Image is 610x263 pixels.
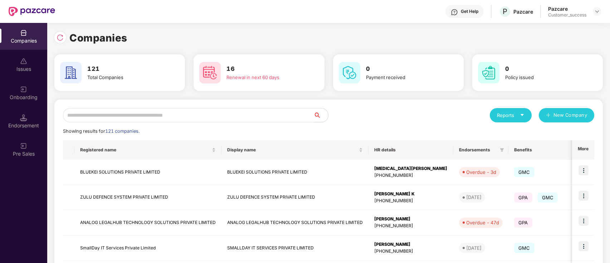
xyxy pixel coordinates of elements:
[369,140,453,160] th: HR details
[579,165,589,175] img: icon
[221,210,369,235] td: ANALOG LEGALHUB TECHNOLOGY SOLUTIONS PRIVATE LIMITED
[548,12,586,18] div: Customer_success
[505,64,583,74] h3: 0
[548,5,586,12] div: Pazcare
[579,191,589,201] img: icon
[546,113,551,118] span: plus
[60,62,82,83] img: svg+xml;base64,PHN2ZyB4bWxucz0iaHR0cDovL3d3dy53My5vcmcvMjAwMC9zdmciIHdpZHRoPSI2MCIgaGVpZ2h0PSI2MC...
[579,241,589,251] img: icon
[514,167,535,177] span: GMC
[63,128,140,134] span: Showing results for
[374,191,448,198] div: [PERSON_NAME] K
[366,74,444,81] div: Payment received
[199,62,221,83] img: svg+xml;base64,PHN2ZyB4bWxucz0iaHR0cDovL3d3dy53My5vcmcvMjAwMC9zdmciIHdpZHRoPSI2MCIgaGVpZ2h0PSI2MC...
[227,147,357,153] span: Display name
[514,243,535,253] span: GMC
[226,74,304,81] div: Renewal in next 60 days
[508,140,572,160] th: Benefits
[74,160,221,185] td: BLUEKEI SOLUTIONS PRIVATE LIMITED
[514,193,532,203] span: GPA
[553,112,587,119] span: New Company
[478,62,499,83] img: svg+xml;base64,PHN2ZyB4bWxucz0iaHR0cDovL3d3dy53My5vcmcvMjAwMC9zdmciIHdpZHRoPSI2MCIgaGVpZ2h0PSI2MC...
[466,219,499,226] div: Overdue - 47d
[505,74,583,81] div: Policy issued
[520,113,524,117] span: caret-down
[374,248,448,255] div: [PHONE_NUMBER]
[459,147,497,153] span: Endorsements
[374,198,448,204] div: [PHONE_NUMBER]
[538,193,558,203] span: GMC
[87,74,165,81] div: Total Companies
[466,244,482,252] div: [DATE]
[221,160,369,185] td: BLUEKEI SOLUTIONS PRIVATE LIMITED
[594,9,600,14] img: svg+xml;base64,PHN2ZyBpZD0iRHJvcGRvd24tMzJ4MzIiIHhtbG5zPSJodHRwOi8vd3d3LnczLm9yZy8yMDAwL3N2ZyIgd2...
[87,64,165,74] h3: 121
[221,235,369,261] td: SMALLDAY IT SERVICES PRIVATE LIMITED
[57,34,64,41] img: svg+xml;base64,PHN2ZyBpZD0iUmVsb2FkLTMyeDMyIiB4bWxucz0iaHR0cDovL3d3dy53My5vcmcvMjAwMC9zdmciIHdpZH...
[374,165,448,172] div: [MEDICAL_DATA][PERSON_NAME]
[20,86,27,93] img: svg+xml;base64,PHN2ZyB3aWR0aD0iMjAiIGhlaWdodD0iMjAiIHZpZXdCb3g9IjAgMCAyMCAyMCIgZmlsbD0ibm9uZSIgeG...
[374,172,448,179] div: [PHONE_NUMBER]
[221,140,369,160] th: Display name
[451,9,458,16] img: svg+xml;base64,PHN2ZyBpZD0iSGVscC0zMngzMiIgeG1sbnM9Imh0dHA6Ly93d3cudzMub3JnLzIwMDAvc3ZnIiB3aWR0aD...
[500,148,504,152] span: filter
[80,147,210,153] span: Registered name
[579,216,589,226] img: icon
[74,235,221,261] td: SmallDay IT Services Private Limited
[105,128,140,134] span: 121 companies.
[74,185,221,210] td: ZULU DEFENCE SYSTEM PRIVATE LIMITED
[74,140,221,160] th: Registered name
[374,216,448,223] div: [PERSON_NAME]
[497,112,524,119] div: Reports
[69,30,127,46] h1: Companies
[339,62,360,83] img: svg+xml;base64,PHN2ZyB4bWxucz0iaHR0cDovL3d3dy53My5vcmcvMjAwMC9zdmciIHdpZHRoPSI2MCIgaGVpZ2h0PSI2MC...
[466,169,496,176] div: Overdue - 3d
[20,142,27,150] img: svg+xml;base64,PHN2ZyB3aWR0aD0iMjAiIGhlaWdodD0iMjAiIHZpZXdCb3g9IjAgMCAyMCAyMCIgZmlsbD0ibm9uZSIgeG...
[374,223,448,229] div: [PHONE_NUMBER]
[20,58,27,65] img: svg+xml;base64,PHN2ZyBpZD0iSXNzdWVzX2Rpc2FibGVkIiB4bWxucz0iaHR0cDovL3d3dy53My5vcmcvMjAwMC9zdmciIH...
[20,114,27,121] img: svg+xml;base64,PHN2ZyB3aWR0aD0iMTQuNSIgaGVpZ2h0PSIxNC41IiB2aWV3Qm94PSIwIDAgMTYgMTYiIGZpbGw9Im5vbm...
[221,185,369,210] td: ZULU DEFENCE SYSTEM PRIVATE LIMITED
[366,64,444,74] h3: 0
[513,8,533,15] div: Pazcare
[374,241,448,248] div: [PERSON_NAME]
[74,210,221,235] td: ANALOG LEGALHUB TECHNOLOGY SOLUTIONS PRIVATE LIMITED
[514,218,532,228] span: GPA
[572,140,594,160] th: More
[466,194,482,201] div: [DATE]
[461,9,478,14] div: Get Help
[503,7,507,16] span: P
[313,108,328,122] button: search
[313,112,328,118] span: search
[498,146,506,154] span: filter
[539,108,594,122] button: plusNew Company
[226,64,304,74] h3: 16
[20,29,27,36] img: svg+xml;base64,PHN2ZyBpZD0iQ29tcGFuaWVzIiB4bWxucz0iaHR0cDovL3d3dy53My5vcmcvMjAwMC9zdmciIHdpZHRoPS...
[9,7,55,16] img: New Pazcare Logo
